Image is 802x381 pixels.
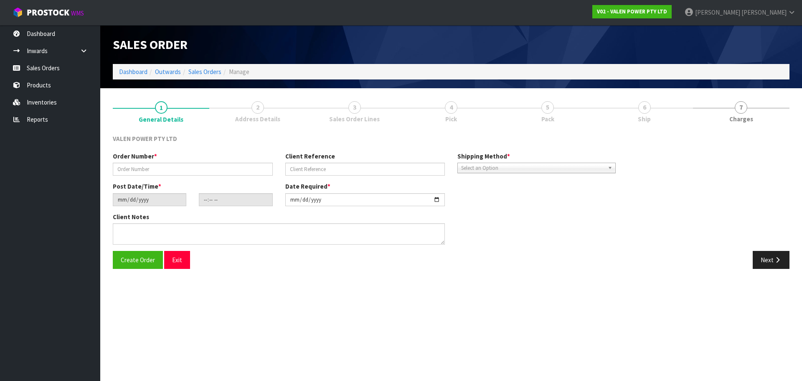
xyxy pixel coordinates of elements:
[695,8,740,16] span: [PERSON_NAME]
[13,7,23,18] img: cube-alt.png
[597,8,667,15] strong: V02 - VALEN POWER PTY LTD
[285,163,445,176] input: Client Reference
[445,101,457,114] span: 4
[638,115,651,123] span: Ship
[113,152,157,161] label: Order Number
[541,115,554,123] span: Pack
[164,251,190,269] button: Exit
[113,36,188,52] span: Sales Order
[329,115,380,123] span: Sales Order Lines
[461,163,604,173] span: Select an Option
[155,101,168,114] span: 1
[27,7,69,18] span: ProStock
[139,115,183,124] span: General Details
[251,101,264,114] span: 2
[155,68,181,76] a: Outwards
[741,8,787,16] span: [PERSON_NAME]
[121,256,155,264] span: Create Order
[348,101,361,114] span: 3
[113,182,161,191] label: Post Date/Time
[457,152,510,161] label: Shipping Method
[541,101,554,114] span: 5
[753,251,789,269] button: Next
[445,115,457,123] span: Pick
[71,9,84,17] small: WMS
[113,251,163,269] button: Create Order
[119,68,147,76] a: Dashboard
[285,152,335,161] label: Client Reference
[113,212,149,221] label: Client Notes
[188,68,221,76] a: Sales Orders
[113,128,789,275] span: General Details
[113,135,177,143] span: VALEN POWER PTY LTD
[285,182,330,191] label: Date Required
[235,115,280,123] span: Address Details
[113,163,273,176] input: Order Number
[729,115,753,123] span: Charges
[735,101,747,114] span: 7
[229,68,249,76] span: Manage
[638,101,651,114] span: 6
